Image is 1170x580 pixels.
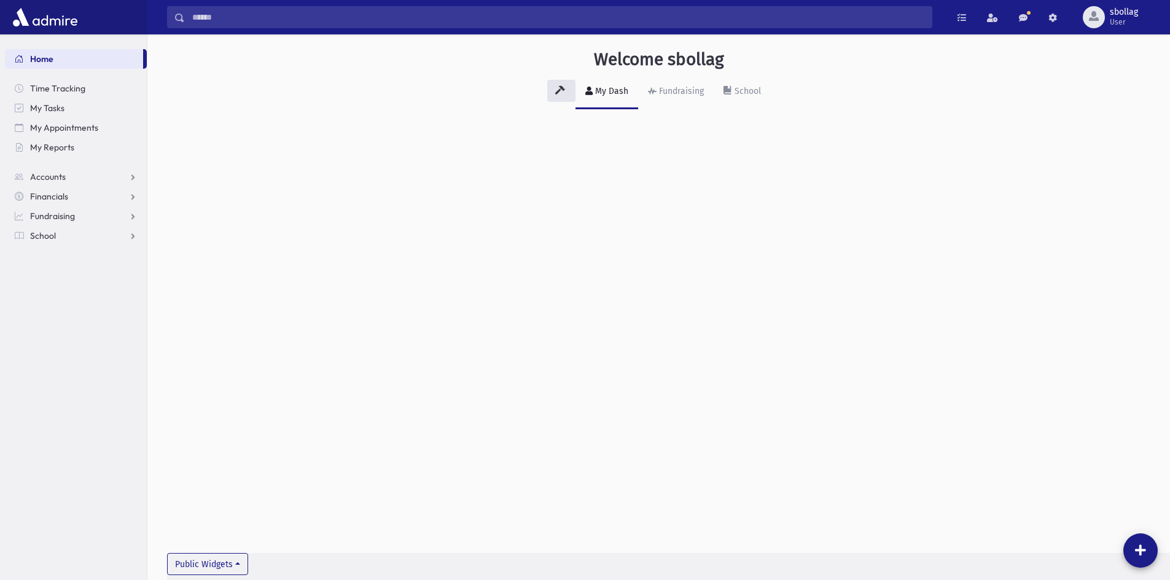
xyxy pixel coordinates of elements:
span: My Reports [30,142,74,153]
a: School [714,75,771,109]
a: Financials [5,187,147,206]
a: Fundraising [638,75,714,109]
img: AdmirePro [10,5,80,29]
a: My Appointments [5,118,147,137]
span: Time Tracking [30,83,85,94]
a: My Dash [575,75,638,109]
span: Financials [30,191,68,202]
span: sbollag [1110,7,1138,17]
a: My Reports [5,137,147,157]
a: Fundraising [5,206,147,226]
input: Search [185,6,932,28]
span: Fundraising [30,211,75,222]
a: Home [5,49,143,69]
a: Accounts [5,167,147,187]
span: Home [30,53,53,64]
span: School [30,230,56,241]
div: Fundraising [657,86,704,96]
span: Accounts [30,171,66,182]
a: Time Tracking [5,79,147,98]
a: School [5,226,147,246]
div: My Dash [593,86,628,96]
span: My Tasks [30,102,64,114]
a: My Tasks [5,98,147,118]
h3: Welcome sbollag [594,49,724,70]
span: My Appointments [30,122,98,133]
button: Public Widgets [167,553,248,575]
span: User [1110,17,1138,27]
div: School [732,86,761,96]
